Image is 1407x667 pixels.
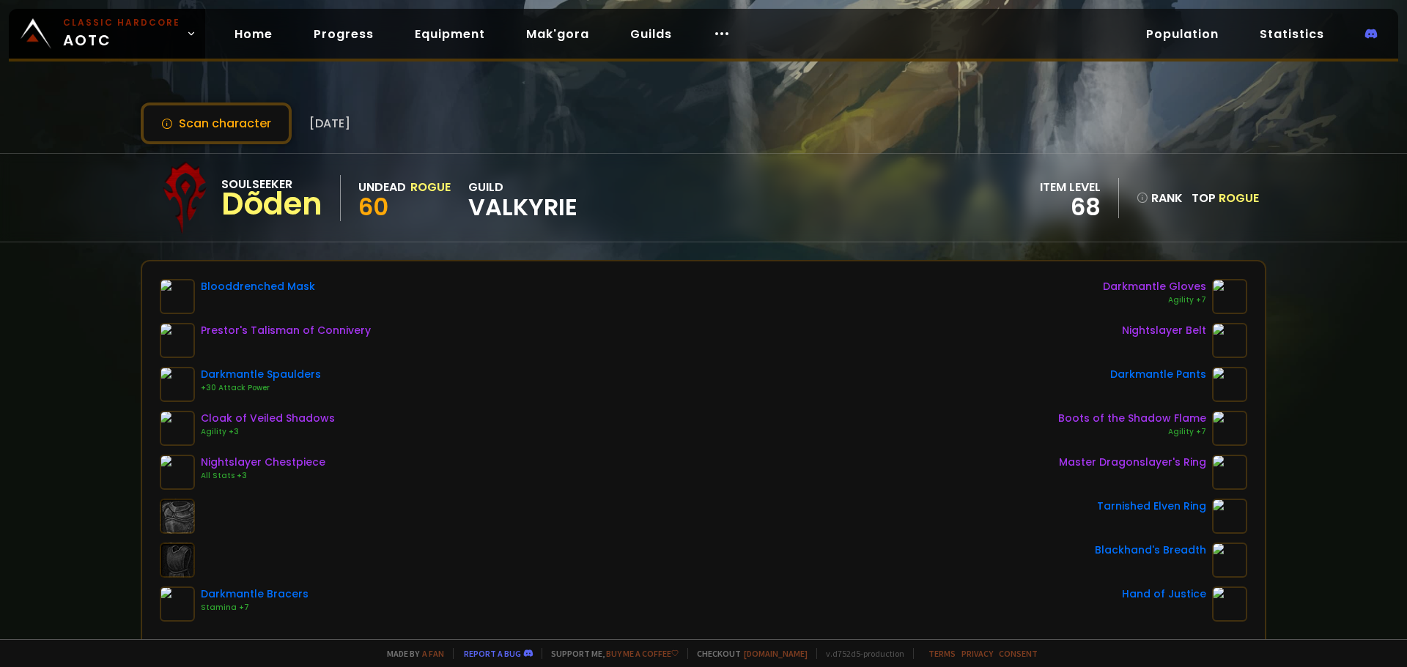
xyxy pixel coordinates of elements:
a: Equipment [403,19,497,49]
div: Boots of the Shadow Flame [1058,411,1206,426]
img: item-16820 [160,455,195,490]
img: item-18500 [1212,499,1247,534]
img: item-22006 [1212,279,1247,314]
div: Darkmantle Pants [1110,367,1206,382]
a: a fan [422,648,444,659]
span: v. d752d5 - production [816,648,904,659]
div: Top [1192,189,1259,207]
div: guild [468,178,577,218]
a: Classic HardcoreAOTC [9,9,205,59]
div: Darkmantle Spaulders [201,367,321,382]
a: Terms [928,648,956,659]
span: [DATE] [309,114,350,133]
div: item level [1040,178,1101,196]
div: Agility +3 [201,426,335,438]
img: item-16827 [1212,323,1247,358]
div: Tarnished Elven Ring [1097,499,1206,514]
div: Darkmantle Bracers [201,586,309,602]
div: Rogue [410,178,451,196]
div: Agility +7 [1058,426,1206,438]
div: Cloak of Veiled Shadows [201,411,335,426]
span: AOTC [63,16,180,51]
img: item-22004 [160,586,195,622]
div: 68 [1040,196,1101,218]
img: item-21406 [160,411,195,446]
a: Home [223,19,284,49]
div: All Stats +3 [201,470,325,482]
img: item-22008 [160,367,195,402]
span: 60 [358,190,388,223]
div: Blooddrenched Mask [201,279,315,294]
span: Made by [378,648,444,659]
small: Classic Hardcore [63,16,180,29]
a: Progress [302,19,385,49]
img: item-19377 [160,323,195,358]
div: Darkmantle Gloves [1103,279,1206,294]
div: Soulseeker [221,175,322,193]
span: Checkout [687,648,808,659]
div: +30 Attack Power [201,382,321,394]
img: item-11815 [1212,586,1247,622]
img: item-22718 [160,279,195,314]
div: Blackhand's Breadth [1095,543,1206,558]
div: Hand of Justice [1122,586,1206,602]
a: Statistics [1248,19,1336,49]
img: item-19381 [1212,411,1247,446]
img: item-19384 [1212,455,1247,490]
div: Nightslayer Chestpiece [201,455,325,470]
span: Rogue [1219,190,1259,206]
div: Stamina +7 [201,602,309,614]
a: Buy me a coffee [606,648,679,659]
div: Dõden [221,193,322,215]
img: item-22007 [1212,367,1247,402]
div: Agility +7 [1103,294,1206,306]
div: rank [1137,189,1183,207]
div: Undead [358,178,406,196]
span: Valkyrie [468,196,577,218]
img: item-13965 [1212,543,1247,578]
button: Scan character [141,103,292,144]
span: Support me, [542,648,679,659]
div: Master Dragonslayer's Ring [1059,455,1206,470]
a: Population [1134,19,1230,49]
a: Guilds [618,19,684,49]
div: Prestor's Talisman of Connivery [201,323,371,338]
div: Nightslayer Belt [1122,323,1206,338]
a: Privacy [961,648,993,659]
a: Mak'gora [514,19,601,49]
a: [DOMAIN_NAME] [744,648,808,659]
a: Consent [999,648,1038,659]
a: Report a bug [464,648,521,659]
